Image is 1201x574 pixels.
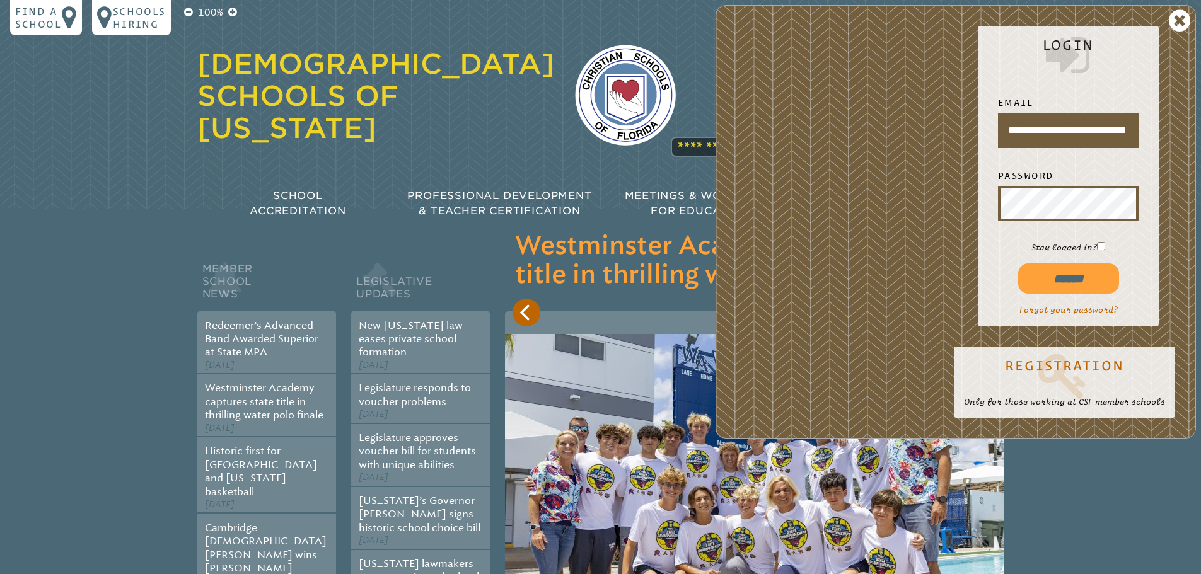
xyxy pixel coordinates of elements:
span: [DATE] [205,499,235,510]
a: Historic first for [GEOGRAPHIC_DATA] and [US_STATE] basketball [205,445,317,497]
button: Previous [513,299,540,326]
span: [DATE] [359,535,388,546]
p: 100% [195,5,226,20]
a: Redeemer’s Advanced Band Awarded Superior at State MPA [205,319,318,359]
a: New [US_STATE] law eases private school formation [359,319,463,359]
p: Schools Hiring [113,5,166,30]
h2: Legislative Updates [351,260,490,311]
label: Email [998,95,1139,110]
a: Legislature responds to voucher problems [359,382,471,407]
label: Password [998,168,1139,183]
span: [DATE] [359,409,388,420]
p: The agency that [US_STATE]’s [DEMOGRAPHIC_DATA] schools rely on for best practices in accreditati... [696,53,1004,154]
span: [DATE] [359,360,388,370]
h2: Login [988,37,1149,80]
img: csf-logo-web-colors.png [575,45,676,146]
a: [US_STATE]’s Governor [PERSON_NAME] signs historic school choice bill [359,495,480,534]
p: Find a school [15,5,62,30]
p: Stay logged in? [988,241,1149,253]
a: Westminster Academy captures state title in thrilling water polo finale [205,382,323,421]
span: [DATE] [205,423,235,433]
a: Forgot your password? [1019,305,1118,314]
h3: Westminster Academy captures state title in thrilling water polo finale [515,232,994,290]
span: Meetings & Workshops for Educators [625,190,779,217]
a: [DEMOGRAPHIC_DATA] Schools of [US_STATE] [197,47,555,144]
a: Registration [964,350,1165,401]
p: Only for those working at CSF member schools [964,396,1165,408]
span: Professional Development & Teacher Certification [407,190,591,217]
h2: Member School News [197,260,336,311]
span: [DATE] [205,360,235,370]
span: School Accreditation [250,190,345,217]
span: [DATE] [359,472,388,483]
a: Legislature approves voucher bill for students with unique abilities [359,432,476,471]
